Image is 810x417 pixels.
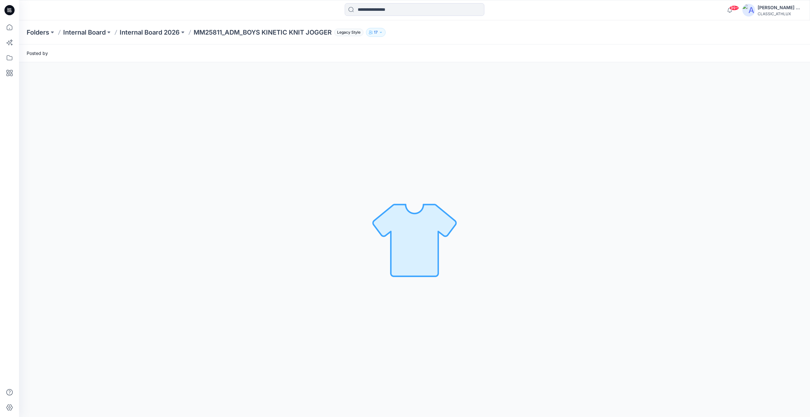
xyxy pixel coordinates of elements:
div: CLASSIC_ATHLUX [758,11,802,16]
a: Internal Board 2026 [120,28,180,37]
button: 17 [366,28,386,37]
img: No Outline [370,195,459,284]
a: Internal Board [63,28,106,37]
button: Legacy Style [332,28,363,37]
p: 17 [374,29,378,36]
img: avatar [742,4,755,17]
a: Folders [27,28,49,37]
span: 99+ [729,5,739,10]
span: Legacy Style [334,29,363,36]
p: MM25811_ADM_BOYS KINETIC KNIT JOGGER [194,28,332,37]
span: Posted by [27,50,48,56]
div: [PERSON_NAME] Cfai [758,4,802,11]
